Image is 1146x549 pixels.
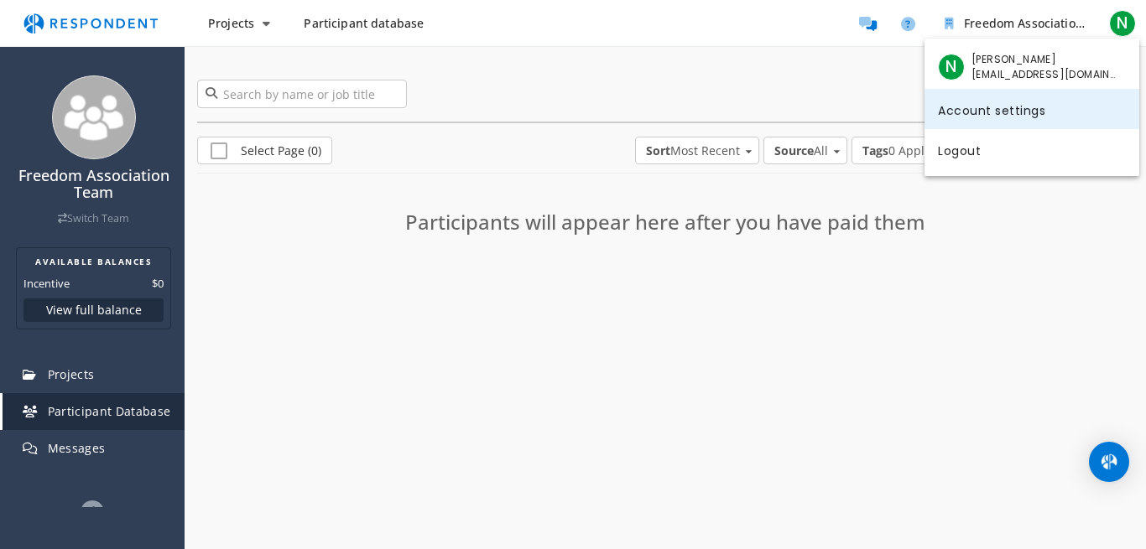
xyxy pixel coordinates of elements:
[925,89,1139,129] a: Account settings
[925,129,1139,169] a: Logout
[1089,442,1129,482] div: Open Intercom Messenger
[938,54,965,80] span: N
[971,67,1118,82] span: [EMAIL_ADDRESS][DOMAIN_NAME]
[971,52,1118,67] span: [PERSON_NAME]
